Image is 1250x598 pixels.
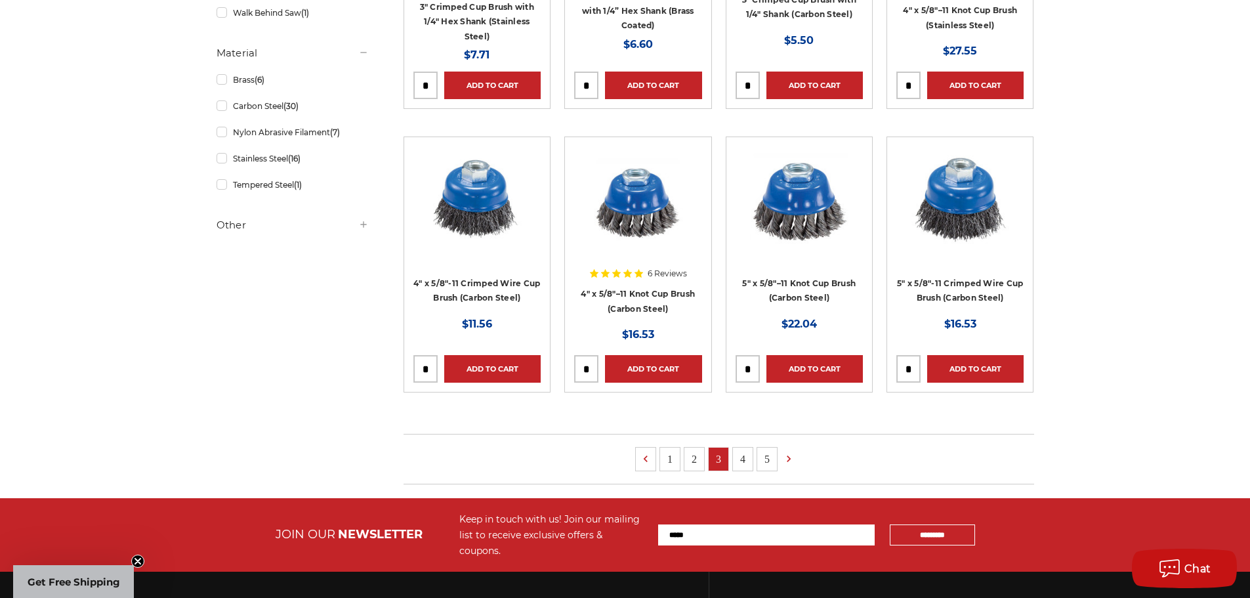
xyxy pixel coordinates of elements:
a: Brass [217,68,369,91]
span: $5.50 [784,34,814,47]
a: Stainless Steel [217,147,369,170]
a: 5" x 5/8"-11 Crimped Wire Cup Brush (Carbon Steel) [897,278,1023,303]
a: 3 [709,448,728,471]
a: 5" x 5/8"-11 Crimped Wire Cup Brush (Carbon Steel) [896,146,1024,274]
a: 5″ x 5/8″–11 Knot Cup Brush (Carbon Steel) [742,278,856,303]
span: $6.60 [623,38,653,51]
span: 6 Reviews [648,270,687,278]
span: $16.53 [944,318,976,330]
a: 5″ x 5/8″–11 Knot Cup Brush (Carbon Steel) [736,146,863,274]
span: (30) [283,101,299,111]
a: Add to Cart [927,355,1024,383]
a: 4" x 5/8"-11 Crimped Wire Cup Brush (Carbon Steel) [413,278,540,303]
a: Add to Cart [605,72,701,99]
span: $27.55 [943,45,977,57]
a: 4″ x 5/8″–11 Knot Cup Brush (Carbon Steel) [581,289,695,314]
a: Add to Cart [444,72,541,99]
h5: Other [217,217,369,233]
span: (1) [301,8,309,18]
a: Add to Cart [927,72,1024,99]
a: 3" Crimped Cup Brush with 1/4" Hex Shank (Stainless Steel) [420,2,534,41]
a: 2 [684,448,704,471]
button: Chat [1132,549,1237,588]
span: Get Free Shipping [28,576,120,588]
button: Close teaser [131,555,144,568]
a: Add to Cart [766,72,863,99]
a: 1 [660,448,680,471]
a: 4 [733,448,753,471]
div: Get Free ShippingClose teaser [13,565,134,598]
span: JOIN OUR [276,527,335,542]
div: Keep in touch with us! Join our mailing list to receive exclusive offers & coupons. [459,511,645,559]
span: (7) [330,127,340,137]
span: $22.04 [781,318,817,330]
span: $7.71 [464,49,490,61]
span: (1) [294,180,302,190]
a: 4" x 5/8"-11 Crimped Wire Cup Brush (Carbon Steel) [413,146,541,274]
span: $16.53 [622,328,654,341]
img: 5″ x 5/8″–11 Knot Cup Brush (Carbon Steel) [747,146,852,251]
span: (16) [288,154,301,163]
a: Walk Behind Saw [217,1,369,24]
h5: Material [217,45,369,61]
span: NEWSLETTER [338,527,423,542]
a: Carbon Steel [217,95,369,117]
img: 5" x 5/8"-11 Crimped Wire Cup Brush (Carbon Steel) [907,146,1012,251]
a: Add to Cart [766,355,863,383]
a: Nylon Abrasive Filament [217,121,369,144]
a: Add to Cart [444,355,541,383]
a: Add to Cart [605,355,701,383]
span: $11.56 [462,318,492,330]
img: 4″ x 5/8″–11 Knot Cup Brush (Carbon Steel) [585,146,690,251]
span: Chat [1184,563,1211,575]
a: 4″ x 5/8″–11 Knot Cup Brush (Stainless Steel) [903,5,1017,30]
a: 5 [757,448,777,471]
a: 4″ x 5/8″–11 Knot Cup Brush (Carbon Steel) [574,146,701,274]
a: Tempered Steel [217,173,369,196]
img: 4" x 5/8"-11 Crimped Wire Cup Brush (Carbon Steel) [425,146,529,251]
span: (6) [255,75,264,85]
